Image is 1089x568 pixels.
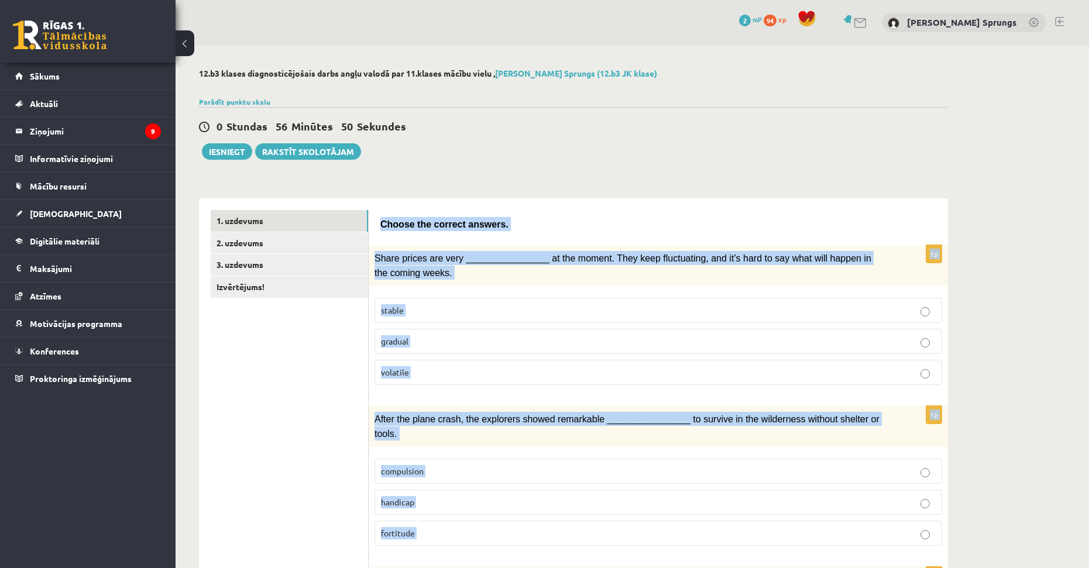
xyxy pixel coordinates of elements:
[30,255,161,282] legend: Maksājumi
[15,310,161,337] a: Motivācijas programma
[907,16,1016,28] a: [PERSON_NAME] Sprungs
[15,228,161,254] a: Digitālie materiāli
[211,232,368,254] a: 2. uzdevums
[211,210,368,232] a: 1. uzdevums
[375,253,871,277] span: Share prices are very ________________ at the moment. They keep fluctuating, and it’s hard to say...
[888,18,899,29] img: Didzis Daniels Sprungs
[381,497,414,507] span: handicap
[926,405,942,424] p: 1p
[739,15,762,24] a: 2 mP
[15,63,161,89] a: Sākums
[15,200,161,227] a: [DEMOGRAPHIC_DATA]
[778,15,786,24] span: xp
[15,145,161,172] a: Informatīvie ziņojumi
[30,291,61,301] span: Atzīmes
[276,119,287,133] span: 56
[15,255,161,282] a: Maksājumi
[764,15,777,26] span: 94
[357,119,406,133] span: Sekundes
[255,143,361,160] a: Rakstīt skolotājam
[15,338,161,364] a: Konferences
[920,369,930,378] input: volatile
[739,15,751,26] span: 2
[202,143,252,160] button: Iesniegt
[920,530,930,539] input: fortitude
[381,336,408,346] span: gradual
[15,90,161,117] a: Aktuāli
[13,20,107,50] a: Rīgas 1. Tālmācības vidusskola
[15,173,161,199] a: Mācību resursi
[380,219,509,229] span: Choose the correct answers.
[764,15,792,24] a: 94 xp
[920,338,930,347] input: gradual
[30,373,132,384] span: Proktoringa izmēģinājums
[30,208,122,219] span: [DEMOGRAPHIC_DATA]
[211,254,368,276] a: 3. uzdevums
[341,119,353,133] span: 50
[226,119,267,133] span: Stundas
[381,367,409,377] span: volatile
[375,414,880,438] span: After the plane crash, the explorers showed remarkable ________________ to survive in the wildern...
[217,119,222,133] span: 0
[199,68,948,78] h2: 12.b3 klases diagnosticējošais darbs angļu valodā par 11.klases mācību vielu ,
[381,528,415,538] span: fortitude
[926,245,942,263] p: 1p
[15,118,161,144] a: Ziņojumi9
[920,307,930,316] input: stable
[381,305,404,315] span: stable
[291,119,333,133] span: Minūtes
[30,71,60,81] span: Sākums
[30,346,79,356] span: Konferences
[15,283,161,309] a: Atzīmes
[30,236,99,246] span: Digitālie materiāli
[145,123,161,139] i: 9
[920,499,930,508] input: handicap
[753,15,762,24] span: mP
[15,365,161,392] a: Proktoringa izmēģinājums
[30,145,161,172] legend: Informatīvie ziņojumi
[211,276,368,298] a: Izvērtējums!
[30,318,122,329] span: Motivācijas programma
[381,466,424,476] span: compulsion
[495,68,657,78] a: [PERSON_NAME] Sprungs (12.b3 JK klase)
[199,97,270,106] a: Parādīt punktu skalu
[30,98,58,109] span: Aktuāli
[30,181,87,191] span: Mācību resursi
[30,118,161,144] legend: Ziņojumi
[920,468,930,477] input: compulsion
